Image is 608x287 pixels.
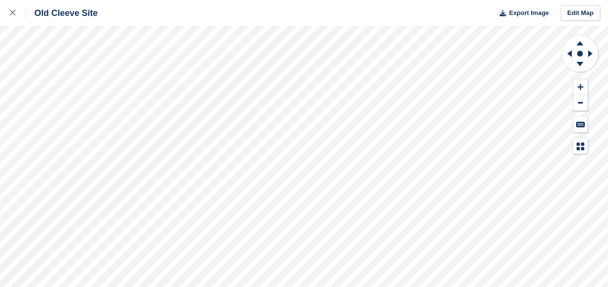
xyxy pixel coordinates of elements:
span: Export Image [509,8,549,18]
a: Edit Map [561,5,600,21]
button: Map Legend [573,138,588,154]
button: Zoom In [573,79,588,95]
button: Zoom Out [573,95,588,111]
div: Old Cleeve Site [26,7,98,19]
button: Export Image [494,5,549,21]
button: Keyboard Shortcuts [573,116,588,132]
